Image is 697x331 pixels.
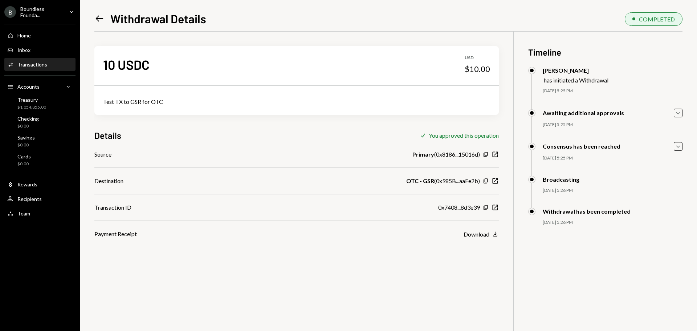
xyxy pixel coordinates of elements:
div: [DATE] 5:26 PM [543,187,682,194]
a: Savings$0.00 [4,132,76,150]
a: Transactions [4,58,76,71]
div: ( 0x985B...aaEe2b ) [406,177,480,185]
div: 10 USDC [103,56,150,73]
div: Broadcasting [543,176,579,183]
div: $0.00 [17,123,39,129]
div: Destination [94,177,123,185]
a: Inbox [4,43,76,56]
div: Test TX to GSR for OTC [103,97,490,106]
div: [DATE] 5:25 PM [543,155,682,161]
a: Cards$0.00 [4,151,76,169]
div: [DATE] 5:25 PM [543,122,682,128]
div: Checking [17,116,39,122]
div: Rewards [17,181,37,187]
a: Rewards [4,178,76,191]
div: Withdrawal has been completed [543,208,631,215]
a: Checking$0.00 [4,113,76,131]
div: Savings [17,134,35,141]
div: [DATE] 5:26 PM [543,219,682,226]
div: Home [17,32,31,39]
div: has initiated a Withdrawal [544,77,608,84]
a: Accounts [4,80,76,93]
div: Recipients [17,196,42,202]
div: Team [17,210,30,217]
div: Download [464,231,489,238]
a: Recipients [4,192,76,205]
div: Awaiting additional approvals [543,109,624,116]
div: $10.00 [465,64,490,74]
div: USD [465,55,490,61]
div: ( 0x8186...15016d ) [412,150,480,159]
div: $1,054,855.00 [17,104,46,110]
div: 0x7408...8d3e39 [438,203,480,212]
div: B [4,6,16,18]
div: Cards [17,153,31,160]
h3: Details [94,129,121,141]
b: Primary [412,150,434,159]
div: Consensus has been reached [543,143,620,150]
div: COMPLETED [639,16,675,23]
div: Transactions [17,61,47,68]
a: Home [4,29,76,42]
h1: Withdrawal Details [110,11,206,26]
div: Accounts [17,84,40,90]
div: Payment Receipt [94,230,137,238]
div: Inbox [17,47,30,53]
button: Download [464,230,499,238]
div: Transaction ID [94,203,131,212]
a: Treasury$1,054,855.00 [4,94,76,112]
div: $0.00 [17,161,31,167]
div: $0.00 [17,142,35,148]
div: You approved this operation [429,132,499,139]
div: Source [94,150,111,159]
a: Team [4,207,76,220]
div: [DATE] 5:25 PM [543,88,682,94]
div: Treasury [17,97,46,103]
b: OTC - GSR [406,177,434,185]
h3: Timeline [528,46,682,58]
div: [PERSON_NAME] [543,67,608,74]
div: Boundless Founda... [20,6,63,18]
